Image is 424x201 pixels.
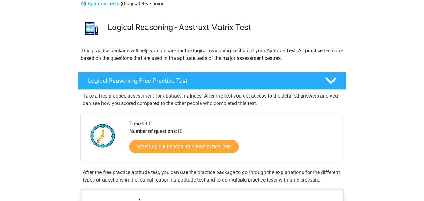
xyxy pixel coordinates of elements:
[129,140,239,153] a: Start Logical Reasoning Free Practice Test
[81,47,344,62] p: This practice package will help you prepare for the logical reasoning section of your Aptitude Te...
[125,120,343,161] div: 9:00 10
[129,121,142,127] b: Time:
[88,77,315,84] h4: Logical Reasoning Free Practice Test
[80,169,344,184] div: After the free practice aptitude test, you can use the practice package to go through the explana...
[75,72,349,90] a: Logical Reasoning Free Practice Test
[108,23,341,32] h3: Logical Reasoning - Abstraxt Matrix Test
[87,120,119,151] img: Clock
[129,128,177,134] b: Number of questions:
[78,15,105,42] img: logical reasoning
[81,1,119,7] a: All Aptitude Tests
[83,92,341,107] p: Take a free practice assessment for abstract matrices. After the test you get access to the detai...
